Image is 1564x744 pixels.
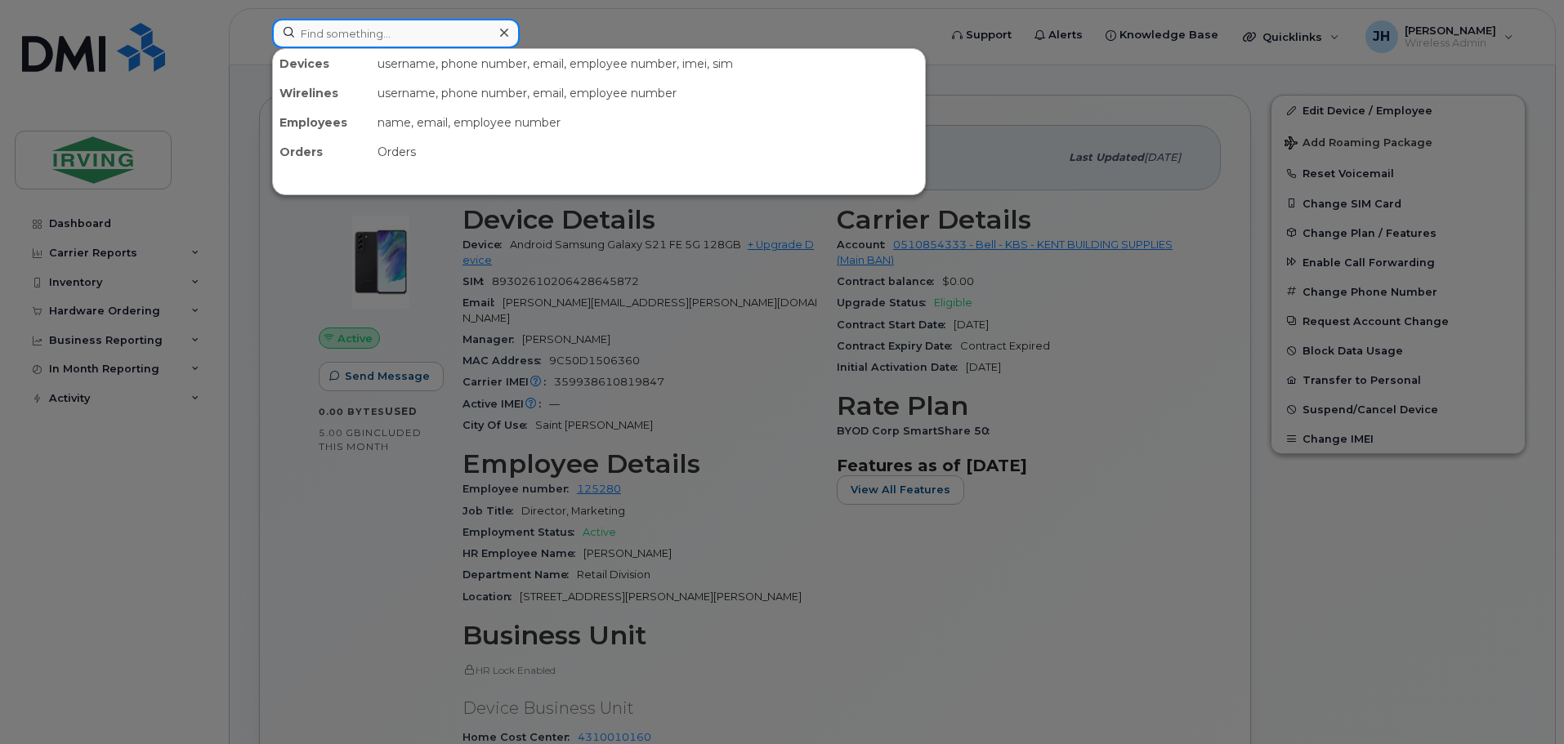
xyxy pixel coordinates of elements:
[272,19,520,48] input: Find something...
[273,49,371,78] div: Devices
[371,78,925,108] div: username, phone number, email, employee number
[371,137,925,167] div: Orders
[371,108,925,137] div: name, email, employee number
[371,49,925,78] div: username, phone number, email, employee number, imei, sim
[273,78,371,108] div: Wirelines
[273,137,371,167] div: Orders
[273,108,371,137] div: Employees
